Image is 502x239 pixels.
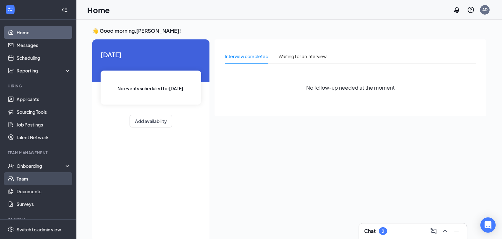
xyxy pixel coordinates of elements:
[17,93,71,106] a: Applicants
[8,83,70,89] div: Hiring
[17,39,71,51] a: Messages
[92,27,486,34] h3: 👋 Good morning, [PERSON_NAME] !
[453,227,460,235] svg: Minimize
[428,226,439,236] button: ComposeMessage
[17,26,71,39] a: Home
[7,6,13,13] svg: WorkstreamLogo
[441,227,449,235] svg: ChevronUp
[8,67,14,74] svg: Analysis
[17,51,71,64] a: Scheduling
[467,6,475,14] svg: QuestionInfo
[482,7,488,12] div: AD
[17,106,71,118] a: Sourcing Tools
[17,172,71,185] a: Team
[130,115,172,127] button: Add availability
[8,226,14,233] svg: Settings
[101,50,201,59] span: [DATE]
[382,229,384,234] div: 2
[17,163,66,169] div: Onboarding
[430,227,437,235] svg: ComposeMessage
[8,217,70,222] div: Payroll
[117,85,185,92] span: No events scheduled for [DATE] .
[8,163,14,169] svg: UserCheck
[279,53,327,60] div: Waiting for an interview
[225,53,268,60] div: Interview completed
[451,226,462,236] button: Minimize
[364,228,376,235] h3: Chat
[453,6,461,14] svg: Notifications
[17,198,71,210] a: Surveys
[440,226,450,236] button: ChevronUp
[17,131,71,144] a: Talent Network
[87,4,110,15] h1: Home
[61,7,68,13] svg: Collapse
[306,84,395,92] span: No follow-up needed at the moment
[480,217,496,233] div: Open Intercom Messenger
[17,185,71,198] a: Documents
[17,226,61,233] div: Switch to admin view
[17,67,71,74] div: Reporting
[8,150,70,155] div: Team Management
[17,118,71,131] a: Job Postings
